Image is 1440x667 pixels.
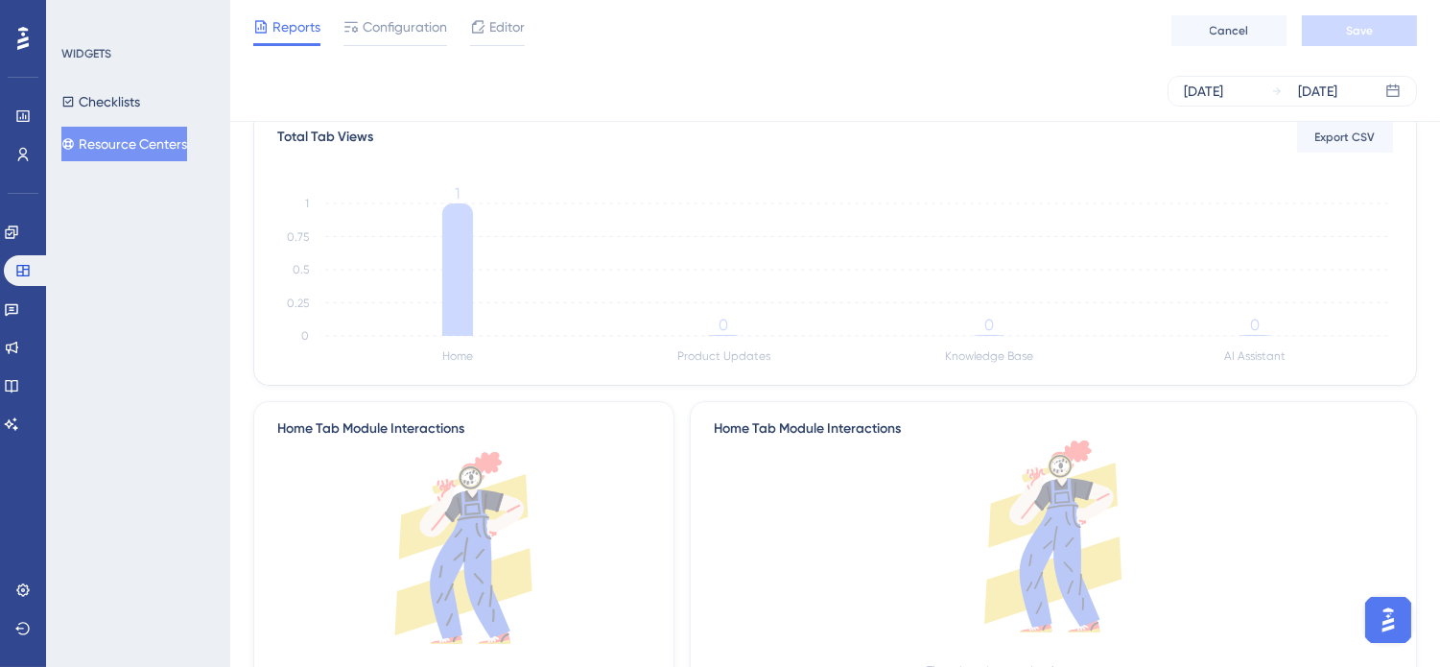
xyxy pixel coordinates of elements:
[1210,23,1249,38] span: Cancel
[1315,130,1376,145] span: Export CSV
[61,127,187,161] button: Resource Centers
[1302,15,1417,46] button: Save
[1297,122,1393,153] button: Export CSV
[1298,80,1337,103] div: [DATE]
[61,84,140,119] button: Checklists
[277,417,464,441] div: Home Tab Module Interactions
[456,184,460,202] tspan: 1
[287,230,309,244] tspan: 0.75
[1184,80,1223,103] div: [DATE]
[714,417,1393,441] div: Home Tab Module Interactions
[61,46,111,61] div: WIDGETS
[272,15,320,38] span: Reports
[293,263,309,276] tspan: 0.5
[287,297,309,310] tspan: 0.25
[1346,23,1373,38] span: Save
[305,197,309,210] tspan: 1
[363,15,447,38] span: Configuration
[677,350,770,364] tspan: Product Updates
[984,316,994,334] tspan: 0
[277,126,373,149] div: Total Tab Views
[1359,591,1417,649] iframe: UserGuiding AI Assistant Launcher
[301,329,309,343] tspan: 0
[489,15,525,38] span: Editor
[1250,316,1260,334] tspan: 0
[719,316,728,334] tspan: 0
[946,350,1034,364] tspan: Knowledge Base
[443,350,474,364] tspan: Home
[1225,350,1287,364] tspan: AI Assistant
[1171,15,1287,46] button: Cancel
